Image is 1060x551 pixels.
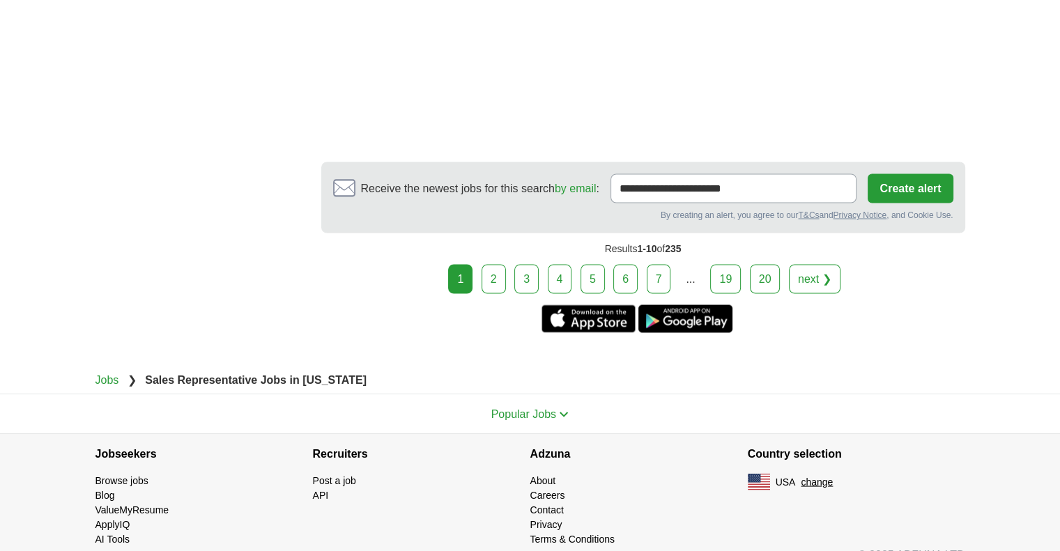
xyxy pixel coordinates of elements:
[776,474,796,489] span: USA
[833,210,886,219] a: Privacy Notice
[677,265,705,293] div: ...
[613,264,638,293] a: 6
[868,173,953,203] button: Create alert
[361,180,599,196] span: Receive the newest jobs for this search :
[95,489,115,500] a: Blog
[491,408,556,419] span: Popular Jobs
[798,210,819,219] a: T&Cs
[750,264,781,293] a: 20
[665,242,681,254] span: 235
[482,264,506,293] a: 2
[530,518,562,529] a: Privacy
[548,264,572,293] a: 4
[333,208,953,221] div: By creating an alert, you agree to our and , and Cookie Use.
[530,504,564,515] a: Contact
[448,264,473,293] div: 1
[95,373,119,385] a: Jobs
[647,264,671,293] a: 7
[95,504,169,515] a: ValueMyResume
[530,489,565,500] a: Careers
[321,233,965,264] div: Results of
[748,473,770,490] img: US flag
[95,533,130,544] a: AI Tools
[559,411,569,417] img: toggle icon
[555,182,597,194] a: by email
[313,474,356,486] a: Post a job
[637,242,656,254] span: 1-10
[530,474,556,486] a: About
[710,264,741,293] a: 19
[95,518,130,529] a: ApplyIQ
[789,264,840,293] a: next ❯
[748,434,965,473] h4: Country selection
[128,373,137,385] span: ❯
[95,474,148,486] a: Browse jobs
[801,474,833,489] button: change
[530,533,615,544] a: Terms & Conditions
[581,264,605,293] a: 5
[313,489,329,500] a: API
[145,373,367,385] strong: Sales Representative Jobs in [US_STATE]
[541,304,636,332] a: Get the iPhone app
[514,264,539,293] a: 3
[638,304,732,332] a: Get the Android app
